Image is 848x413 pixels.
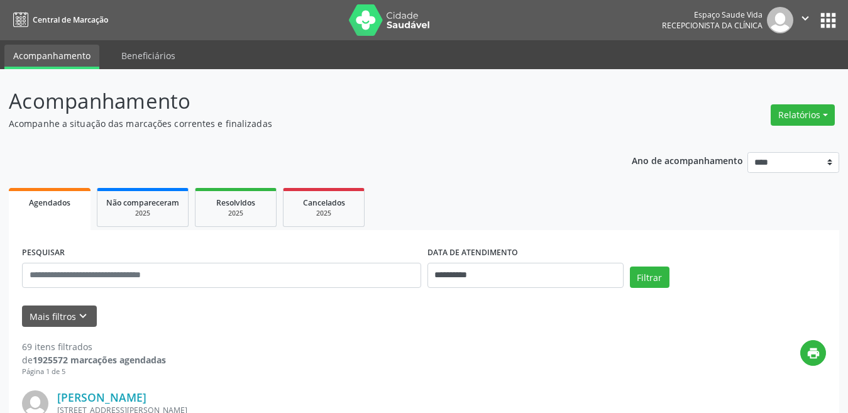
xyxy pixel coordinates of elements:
a: Central de Marcação [9,9,108,30]
span: Recepcionista da clínica [662,20,763,31]
div: Espaço Saude Vida [662,9,763,20]
div: Página 1 de 5 [22,366,166,377]
span: Não compareceram [106,197,179,208]
label: DATA DE ATENDIMENTO [427,243,518,263]
p: Acompanhamento [9,85,590,117]
span: Cancelados [303,197,345,208]
img: img [767,7,793,33]
span: Central de Marcação [33,14,108,25]
button: Filtrar [630,267,669,288]
a: [PERSON_NAME] [57,390,146,404]
div: 2025 [106,209,179,218]
label: PESQUISAR [22,243,65,263]
p: Ano de acompanhamento [632,152,743,168]
button: Relatórios [771,104,835,126]
a: Beneficiários [113,45,184,67]
i: print [807,346,820,360]
div: 2025 [204,209,267,218]
div: de [22,353,166,366]
button: print [800,340,826,366]
div: 2025 [292,209,355,218]
span: Agendados [29,197,70,208]
button: Mais filtroskeyboard_arrow_down [22,306,97,328]
i:  [798,11,812,25]
span: Resolvidos [216,197,255,208]
i: keyboard_arrow_down [76,309,90,323]
strong: 1925572 marcações agendadas [33,354,166,366]
div: 69 itens filtrados [22,340,166,353]
p: Acompanhe a situação das marcações correntes e finalizadas [9,117,590,130]
button:  [793,7,817,33]
button: apps [817,9,839,31]
a: Acompanhamento [4,45,99,69]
